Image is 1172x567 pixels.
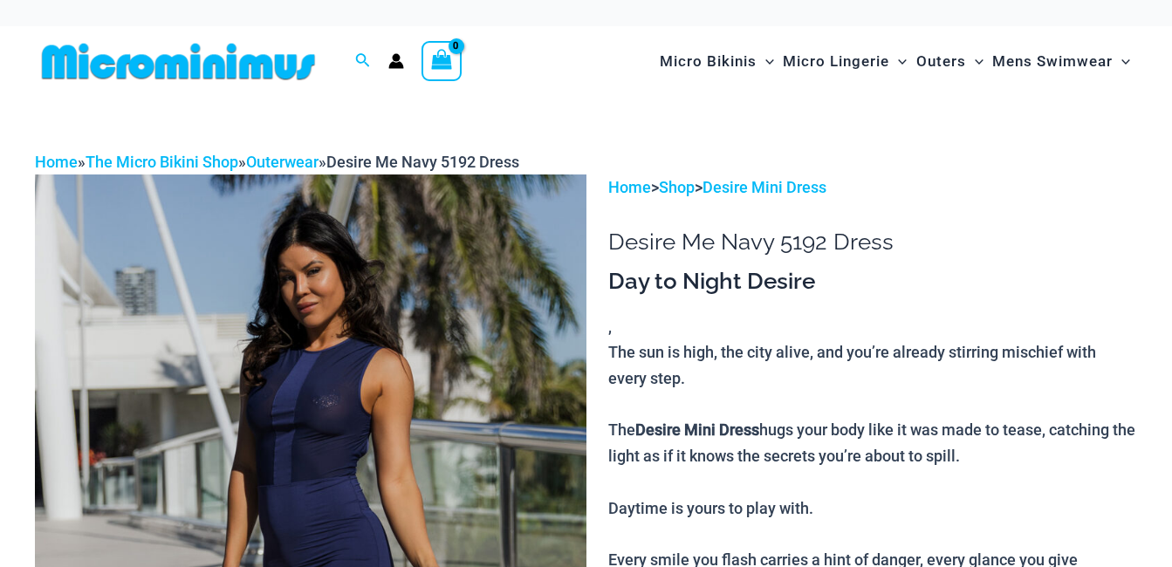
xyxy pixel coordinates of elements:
[703,178,826,196] a: Desire Mini Dress
[778,35,911,88] a: Micro LingerieMenu ToggleMenu Toggle
[35,153,519,171] span: » » »
[86,153,238,171] a: The Micro Bikini Shop
[608,267,1137,297] h3: Day to Night Desire
[326,153,519,171] span: Desire Me Navy 5192 Dress
[608,174,1137,201] p: > >
[35,42,322,81] img: MM SHOP LOGO FLAT
[992,39,1113,84] span: Mens Swimwear
[966,39,984,84] span: Menu Toggle
[388,53,404,69] a: Account icon link
[35,153,78,171] a: Home
[422,41,462,81] a: View Shopping Cart, empty
[988,35,1134,88] a: Mens SwimwearMenu ToggleMenu Toggle
[757,39,774,84] span: Menu Toggle
[608,229,1137,256] h1: Desire Me Navy 5192 Dress
[355,51,371,72] a: Search icon link
[246,153,319,171] a: Outerwear
[659,178,695,196] a: Shop
[889,39,907,84] span: Menu Toggle
[608,178,651,196] a: Home
[655,35,778,88] a: Micro BikinisMenu ToggleMenu Toggle
[912,35,988,88] a: OutersMenu ToggleMenu Toggle
[653,32,1137,91] nav: Site Navigation
[635,420,759,439] b: Desire Mini Dress
[916,39,966,84] span: Outers
[783,39,889,84] span: Micro Lingerie
[1113,39,1130,84] span: Menu Toggle
[660,39,757,84] span: Micro Bikinis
